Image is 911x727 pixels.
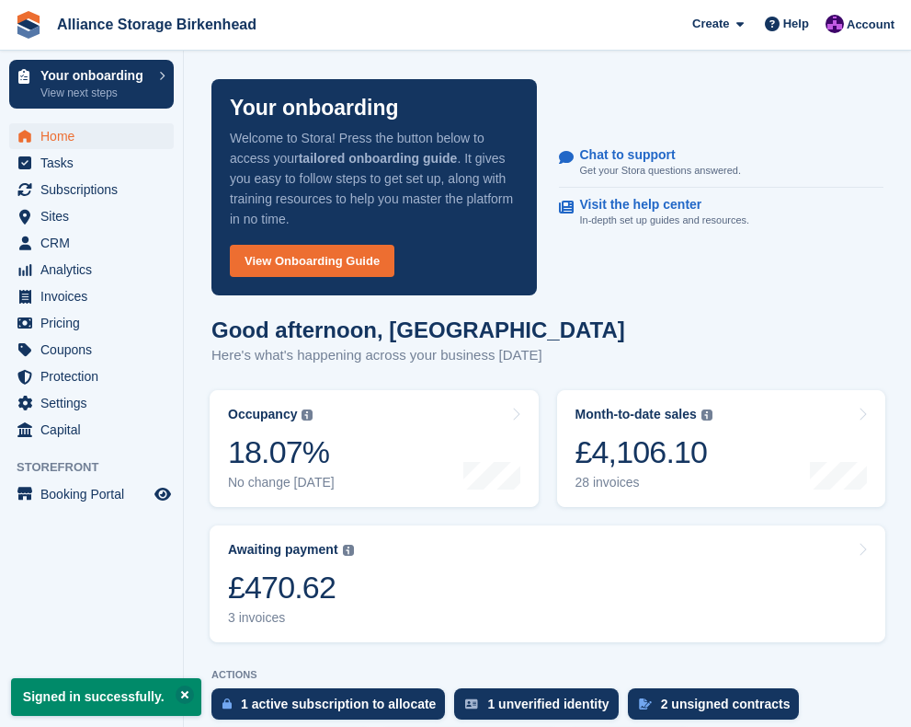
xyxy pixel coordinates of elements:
[9,390,174,416] a: menu
[40,69,150,82] p: Your onboarding
[11,678,201,716] p: Signed in successfully.
[40,337,151,363] span: Coupons
[692,15,729,33] span: Create
[40,123,151,149] span: Home
[826,15,844,33] img: Romilly Norton
[152,483,174,505] a: Preview store
[40,257,151,283] span: Analytics
[580,147,726,163] p: Chat to support
[9,363,174,389] a: menu
[9,481,174,507] a: menu
[487,697,609,711] div: 1 unverified identity
[661,697,791,711] div: 2 unsigned contracts
[580,163,741,179] p: Get your Stora questions answered.
[230,98,399,119] p: Your onboarding
[230,245,394,277] a: View Onboarding Guide
[847,16,894,34] span: Account
[40,390,151,416] span: Settings
[559,138,884,189] a: Chat to support Get your Stora questions answered.
[40,310,151,336] span: Pricing
[222,698,232,710] img: active_subscription_to_allocate_icon-d502201f5373d7db506a760aba3b589e785aa758c864c3986d89f69b8ff3...
[228,407,297,422] div: Occupancy
[343,545,354,556] img: icon-info-grey-7440780725fd019a000dd9b08b2336e03edf1995a4989e88bcd33f0948082b44.svg
[575,407,697,422] div: Month-to-date sales
[40,417,151,443] span: Capital
[40,85,150,101] p: View next steps
[241,697,436,711] div: 1 active subscription to allocate
[210,525,885,642] a: Awaiting payment £470.62 3 invoices
[302,410,313,421] img: icon-info-grey-7440780725fd019a000dd9b08b2336e03edf1995a4989e88bcd33f0948082b44.svg
[9,230,174,256] a: menu
[228,569,354,606] div: £470.62
[9,417,174,443] a: menu
[40,230,151,256] span: CRM
[9,150,174,176] a: menu
[228,475,335,490] div: No change [DATE]
[557,390,886,507] a: Month-to-date sales £4,106.10 28 invoices
[40,481,151,507] span: Booking Portal
[9,123,174,149] a: menu
[211,669,883,681] p: ACTIONS
[465,698,478,710] img: verify_identity-adf6edd0f0f0b5bbfe63781bf79b02c33cf7c696d77639b501bdc392416b5a36.svg
[783,15,809,33] span: Help
[575,433,712,471] div: £4,106.10
[299,151,458,166] strong: tailored onboarding guide
[9,177,174,202] a: menu
[701,410,712,421] img: icon-info-grey-7440780725fd019a000dd9b08b2336e03edf1995a4989e88bcd33f0948082b44.svg
[9,337,174,363] a: menu
[40,177,151,202] span: Subscriptions
[40,203,151,229] span: Sites
[575,475,712,490] div: 28 invoices
[9,283,174,309] a: menu
[9,310,174,336] a: menu
[639,698,652,710] img: contract_signature_icon-13c848040528278c33f63329250d36e43548de30e8caae1d1a13099fd9432cc5.svg
[40,283,151,309] span: Invoices
[211,317,625,342] h1: Good afternoon, [GEOGRAPHIC_DATA]
[228,542,338,558] div: Awaiting payment
[228,610,354,626] div: 3 invoices
[9,60,174,109] a: Your onboarding View next steps
[580,197,735,213] p: Visit the help center
[210,390,539,507] a: Occupancy 18.07% No change [DATE]
[230,128,518,229] p: Welcome to Stora! Press the button below to access your . It gives you easy to follow steps to ge...
[40,363,151,389] span: Protection
[40,150,151,176] span: Tasks
[9,257,174,283] a: menu
[559,188,884,237] a: Visit the help center In-depth set up guides and resources.
[211,345,625,366] p: Here's what's happening across your business [DATE]
[15,11,42,39] img: stora-icon-8386f47178a22dfd0bd8f6a31ec36ba5ce8667c1dd55bd0f319d3a0aa187defe.svg
[50,9,264,40] a: Alliance Storage Birkenhead
[9,203,174,229] a: menu
[228,433,335,471] div: 18.07%
[580,213,750,228] p: In-depth set up guides and resources.
[17,458,183,477] span: Storefront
